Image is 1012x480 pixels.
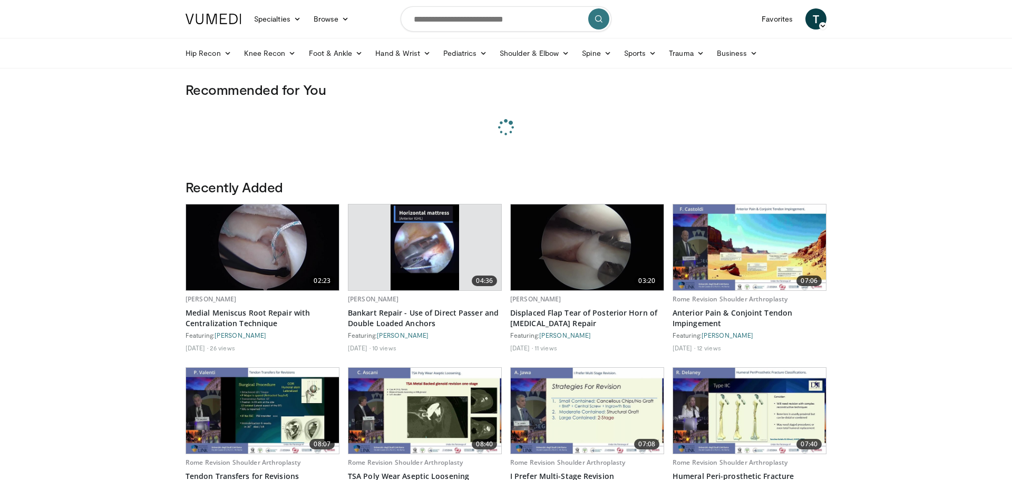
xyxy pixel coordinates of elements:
a: 08:40 [348,368,501,454]
a: Hip Recon [179,43,238,64]
img: cd449402-123d-47f7-b112-52d159f17939.620x360_q85_upscale.jpg [391,204,460,290]
div: Featuring: [510,331,664,339]
a: Medial Meniscus Root Repair with Centralization Technique [186,308,339,329]
li: [DATE] [348,344,371,352]
a: Sports [618,43,663,64]
span: 08:40 [472,439,497,449]
h3: Recently Added [186,179,826,195]
a: Hand & Wrist [369,43,437,64]
span: 02:23 [309,276,335,286]
div: Featuring: [673,331,826,339]
span: 07:40 [796,439,822,449]
a: 04:36 [348,204,501,290]
img: VuMedi Logo [186,14,241,24]
img: a3fe917b-418f-4b37-ad2e-b0d12482d850.620x360_q85_upscale.jpg [511,368,664,454]
a: 03:20 [511,204,664,290]
a: 07:06 [673,204,826,290]
a: Favorites [755,8,799,30]
a: Displaced Flap Tear of Posterior Horn of [MEDICAL_DATA] Repair [510,308,664,329]
li: 26 views [210,344,235,352]
img: 8037028b-5014-4d38-9a8c-71d966c81743.620x360_q85_upscale.jpg [673,204,826,290]
li: 11 views [534,344,557,352]
a: Rome Revision Shoulder Arthroplasty [186,458,300,467]
a: T [805,8,826,30]
a: [PERSON_NAME] [377,331,429,339]
a: Shoulder & Elbow [493,43,576,64]
span: 08:07 [309,439,335,449]
span: 07:08 [634,439,659,449]
a: Knee Recon [238,43,303,64]
a: 08:07 [186,368,339,454]
a: Foot & Ankle [303,43,369,64]
a: [PERSON_NAME] [510,295,561,303]
a: Pediatrics [437,43,493,64]
a: [PERSON_NAME] [215,331,266,339]
a: [PERSON_NAME] [702,331,753,339]
span: 03:20 [634,276,659,286]
input: Search topics, interventions [401,6,611,32]
a: Business [711,43,764,64]
a: Bankart Repair - Use of Direct Passer and Double Loaded Anchors [348,308,502,329]
img: f121adf3-8f2a-432a-ab04-b981073a2ae5.620x360_q85_upscale.jpg [186,368,339,454]
img: 926032fc-011e-4e04-90f2-afa899d7eae5.620x360_q85_upscale.jpg [186,204,339,290]
a: 07:08 [511,368,664,454]
img: b9682281-d191-4971-8e2c-52cd21f8feaa.620x360_q85_upscale.jpg [348,368,501,454]
a: Rome Revision Shoulder Arthroplasty [673,458,787,467]
li: [DATE] [510,344,533,352]
li: 12 views [697,344,721,352]
a: Anterior Pain & Conjoint Tendon Impingement [673,308,826,329]
span: 04:36 [472,276,497,286]
h3: Recommended for You [186,81,826,98]
div: Featuring: [186,331,339,339]
a: Specialties [248,8,307,30]
a: Spine [576,43,617,64]
a: [PERSON_NAME] [186,295,237,303]
a: Rome Revision Shoulder Arthroplasty [348,458,463,467]
a: [PERSON_NAME] [539,331,591,339]
a: Rome Revision Shoulder Arthroplasty [510,458,625,467]
a: [PERSON_NAME] [348,295,399,303]
li: [DATE] [186,344,208,352]
span: 07:06 [796,276,822,286]
img: c89197b7-361e-43d5-a86e-0b48a5cfb5ba.620x360_q85_upscale.jpg [673,368,826,454]
a: Trauma [663,43,711,64]
li: [DATE] [673,344,695,352]
li: 10 views [372,344,396,352]
img: 2649116b-05f8-405c-a48f-a284a947b030.620x360_q85_upscale.jpg [511,204,664,290]
div: Featuring: [348,331,502,339]
a: Rome Revision Shoulder Arthroplasty [673,295,787,303]
a: 07:40 [673,368,826,454]
a: 02:23 [186,204,339,290]
a: Browse [307,8,356,30]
